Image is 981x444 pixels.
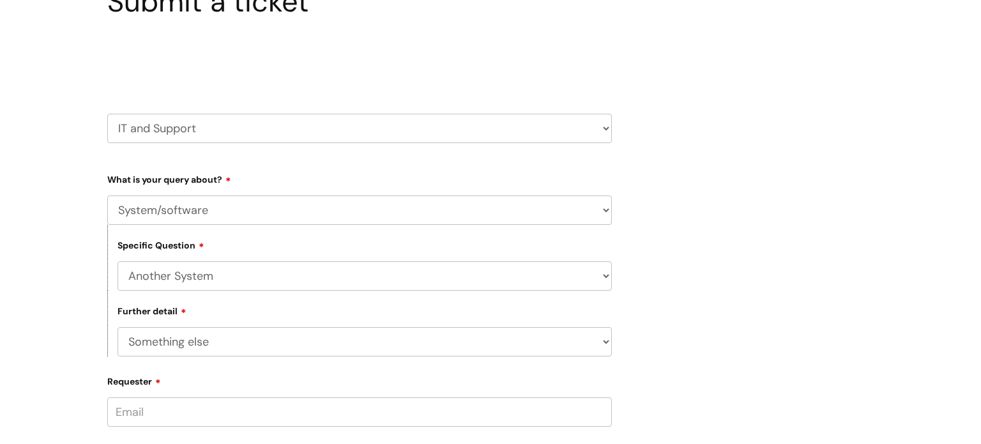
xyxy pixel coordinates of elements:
[107,170,612,185] label: What is your query about?
[107,397,612,427] input: Email
[118,304,186,317] label: Further detail
[107,49,612,72] h2: Select issue type
[118,238,204,251] label: Specific Question
[107,372,612,387] label: Requester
